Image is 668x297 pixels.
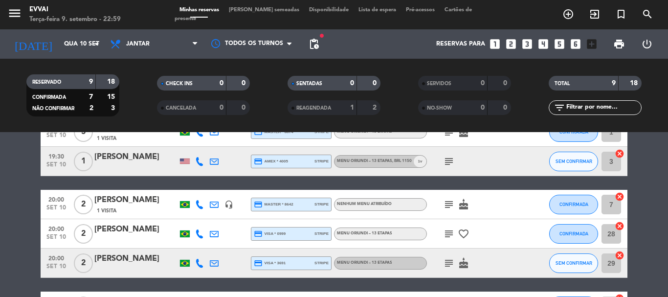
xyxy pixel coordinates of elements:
strong: 2 [89,105,93,112]
span: SENTADAS [296,81,322,86]
span: stripe [314,230,329,237]
span: set 10 [44,205,68,216]
button: SEM CONFIRMAR [549,253,598,273]
div: Evvai [29,5,121,15]
strong: 0 [220,104,223,111]
span: stripe [314,201,329,207]
strong: 15 [107,93,117,100]
strong: 0 [242,104,247,111]
i: add_circle_outline [562,8,574,20]
span: amex * 4005 [254,157,288,166]
i: cake [458,257,469,269]
span: CONFIRMADA [559,231,588,236]
span: visa * 3691 [254,259,286,268]
i: headset_mic [224,200,233,209]
span: stripe [314,158,329,164]
strong: 18 [107,78,117,85]
span: Pré-acessos [401,7,440,13]
i: credit_card [254,128,263,137]
span: CHECK INS [166,81,193,86]
span: 2 [74,253,93,273]
span: 1 Visita [97,135,116,142]
span: Cartões de presente [175,7,472,22]
i: looks_3 [521,38,534,50]
span: Disponibilidade [304,7,354,13]
span: 1 [418,158,420,164]
button: SEM CONFIRMAR [549,152,598,171]
i: favorite_border [458,228,469,240]
i: cancel [615,251,624,260]
strong: 0 [503,80,509,87]
span: 1 Visita [97,207,116,215]
i: turned_in_not [615,8,627,20]
strong: 9 [612,80,616,87]
span: master * 8642 [254,200,293,209]
i: cancel [615,149,624,159]
strong: 1 [350,104,354,111]
span: set 10 [44,132,68,143]
i: add_box [585,38,598,50]
strong: 0 [350,80,354,87]
i: cake [458,126,469,138]
span: 20:00 [44,223,68,234]
span: fiber_manual_record [319,33,325,39]
i: power_settings_new [641,38,653,50]
i: looks_5 [553,38,566,50]
span: Menu Oriundi – 13 etapas [337,261,392,265]
strong: 0 [503,104,509,111]
span: set 10 [44,234,68,245]
i: credit_card [254,259,263,268]
span: 20:00 [44,252,68,263]
span: [PERSON_NAME] semeadas [224,7,304,13]
span: SEM CONFIRMAR [556,159,592,164]
span: REAGENDADA [296,106,331,111]
span: stripe [314,129,329,135]
i: cake [458,199,469,210]
span: Nenhum menu atribuído [337,202,392,206]
span: Menu Oriundi – 13 etapas [337,159,412,163]
strong: 7 [89,93,93,100]
span: master * 8874 [254,128,293,137]
strong: 0 [242,80,247,87]
i: filter_list [554,102,565,114]
span: , BRL 1150 [392,159,412,163]
i: menu [7,6,22,21]
span: set 10 [44,161,68,173]
i: looks_one [489,38,501,50]
span: v [414,156,426,167]
button: CONFIRMADA [549,195,598,214]
span: Lista de espera [354,7,401,13]
span: 2 [74,195,93,214]
div: Terça-feira 9. setembro - 22:59 [29,15,121,24]
span: visa * 0999 [254,229,286,238]
div: [PERSON_NAME] [94,194,178,206]
strong: 3 [111,105,117,112]
button: CONFIRMADA [549,224,598,244]
i: credit_card [254,200,263,209]
strong: 9 [89,78,93,85]
input: Filtrar por nome... [565,102,641,113]
strong: 0 [373,80,379,87]
i: credit_card [254,229,263,238]
span: 20:00 [44,193,68,205]
i: subject [443,257,455,269]
span: RESERVADO [32,80,61,85]
span: pending_actions [308,38,320,50]
i: search [642,8,653,20]
i: subject [443,199,455,210]
div: [PERSON_NAME] [94,151,178,163]
span: SERVIDOS [427,81,451,86]
i: cancel [615,221,624,231]
div: [PERSON_NAME] [94,223,178,236]
button: CONFIRMADA [549,122,598,142]
div: LOG OUT [633,29,661,59]
i: credit_card [254,157,263,166]
span: Minhas reservas [175,7,224,13]
span: SEM CONFIRMAR [556,260,592,266]
i: arrow_drop_down [91,38,103,50]
i: cancel [615,192,624,202]
span: NÃO CONFIRMAR [32,106,74,111]
span: CONFIRMADA [32,95,66,100]
span: Menu Oriundi – 13 etapas [337,231,392,235]
i: [DATE] [7,33,59,55]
